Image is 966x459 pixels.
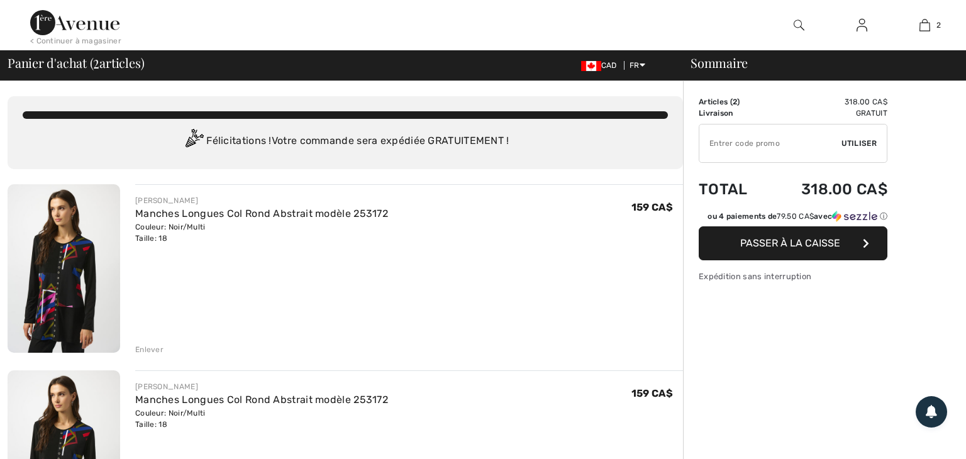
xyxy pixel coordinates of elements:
[740,237,840,249] span: Passer à la caisse
[777,212,814,221] span: 79.50 CA$
[699,270,887,282] div: Expédition sans interruption
[847,18,877,33] a: Se connecter
[699,226,887,260] button: Passer à la caisse
[93,53,99,70] span: 2
[581,61,622,70] span: CAD
[30,10,119,35] img: 1ère Avenue
[581,61,601,71] img: Canadian Dollar
[857,18,867,33] img: Mes infos
[23,129,668,154] div: Félicitations ! Votre commande sera expédiée GRATUITEMENT !
[936,19,941,31] span: 2
[841,138,877,149] span: Utiliser
[699,96,767,108] td: Articles ( )
[832,211,877,222] img: Sezzle
[135,207,388,219] a: Manches Longues Col Rond Abstrait modèle 253172
[8,57,144,69] span: Panier d'achat ( articles)
[181,129,206,154] img: Congratulation2.svg
[135,381,388,392] div: [PERSON_NAME]
[675,57,958,69] div: Sommaire
[733,97,737,106] span: 2
[699,124,841,162] input: Code promo
[135,344,164,355] div: Enlever
[699,211,887,226] div: ou 4 paiements de79.50 CA$avecSezzle Cliquez pour en savoir plus sur Sezzle
[135,394,388,406] a: Manches Longues Col Rond Abstrait modèle 253172
[8,184,120,353] img: Manches Longues Col Rond Abstrait modèle 253172
[708,211,887,222] div: ou 4 paiements de avec
[894,18,955,33] a: 2
[767,168,887,211] td: 318.00 CA$
[699,168,767,211] td: Total
[767,108,887,119] td: Gratuit
[30,35,121,47] div: < Continuer à magasiner
[630,61,645,70] span: FR
[919,18,930,33] img: Mon panier
[135,195,388,206] div: [PERSON_NAME]
[135,221,388,244] div: Couleur: Noir/Multi Taille: 18
[794,18,804,33] img: recherche
[767,96,887,108] td: 318.00 CA$
[631,387,673,399] span: 159 CA$
[135,407,388,430] div: Couleur: Noir/Multi Taille: 18
[699,108,767,119] td: Livraison
[631,201,673,213] span: 159 CA$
